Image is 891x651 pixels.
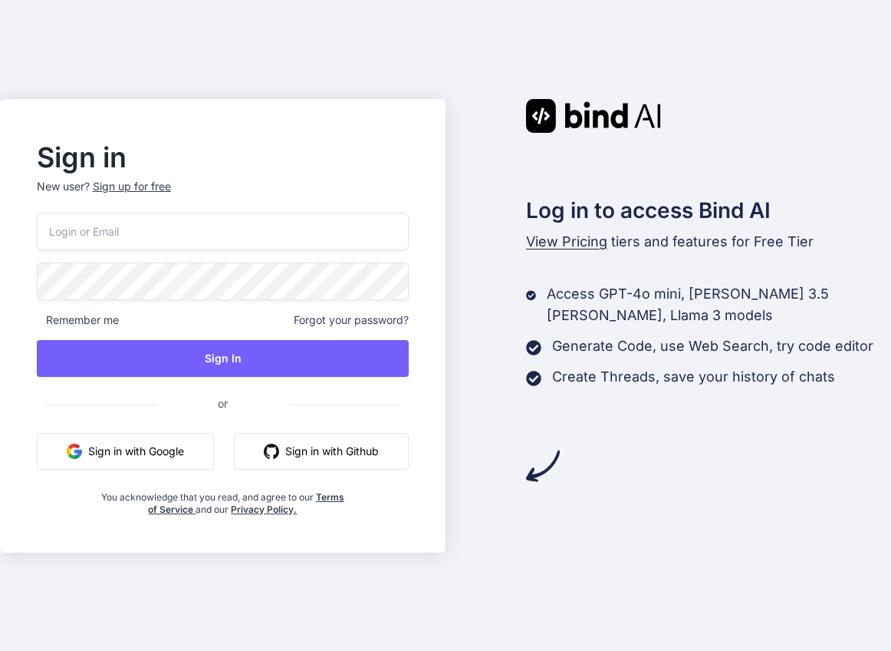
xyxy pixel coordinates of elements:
[526,231,891,253] p: tiers and features for Free Tier
[234,433,409,470] button: Sign in with Github
[231,504,297,515] a: Privacy Policy.
[37,145,409,170] h2: Sign in
[37,433,214,470] button: Sign in with Google
[526,99,661,133] img: Bind AI logo
[93,179,171,194] div: Sign up for free
[552,366,835,388] p: Create Threads, save your history of chats
[264,444,279,459] img: github
[37,340,409,377] button: Sign In
[67,444,82,459] img: google
[37,213,409,250] input: Login or Email
[526,194,891,226] h2: Log in to access Bind AI
[37,312,119,328] span: Remember me
[526,233,607,249] span: View Pricing
[148,491,344,515] a: Terms of Service
[156,385,289,422] span: or
[547,283,891,326] p: Access GPT-4o mini, [PERSON_NAME] 3.5 [PERSON_NAME], Llama 3 models
[294,312,409,328] span: Forgot your password?
[37,179,409,213] p: New user?
[99,482,347,516] div: You acknowledge that you read, and agree to our and our
[526,449,560,483] img: arrow
[552,335,873,357] p: Generate Code, use Web Search, try code editor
